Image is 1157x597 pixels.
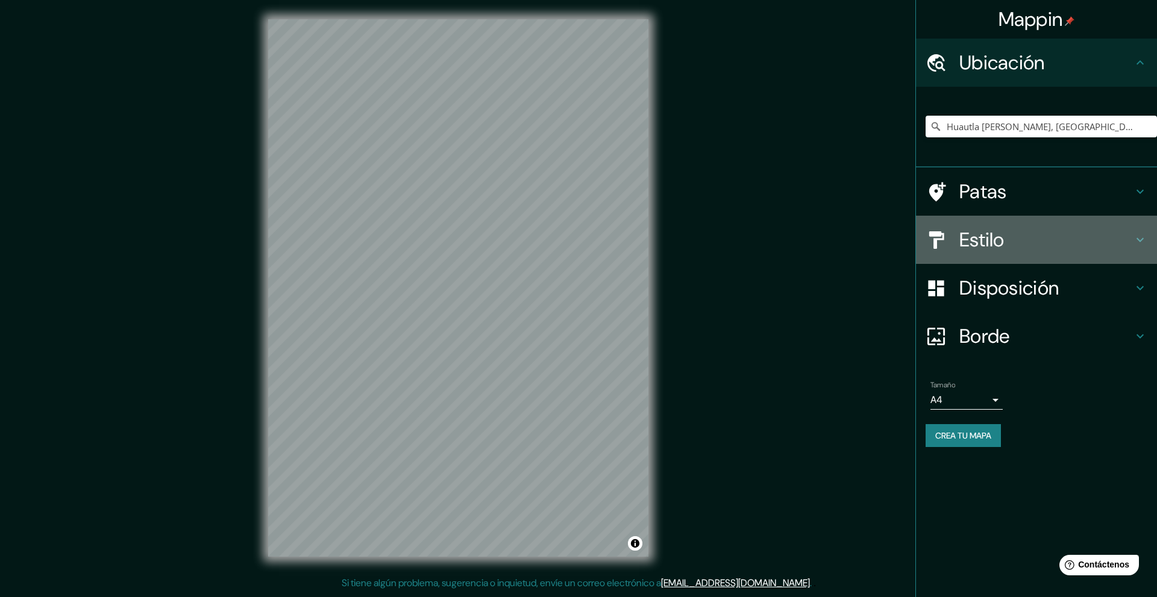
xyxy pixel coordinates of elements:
[926,116,1157,137] input: Elige tu ciudad o zona
[926,424,1001,447] button: Crea tu mapa
[959,324,1010,349] font: Borde
[959,227,1005,252] font: Estilo
[661,577,810,589] a: [EMAIL_ADDRESS][DOMAIN_NAME]
[1050,550,1144,584] iframe: Lanzador de widgets de ayuda
[916,264,1157,312] div: Disposición
[916,216,1157,264] div: Estilo
[268,19,648,557] canvas: Mapa
[812,576,814,589] font: .
[959,275,1059,301] font: Disposición
[930,393,942,406] font: A4
[1065,16,1074,26] img: pin-icon.png
[916,312,1157,360] div: Borde
[959,50,1045,75] font: Ubicación
[930,380,955,390] font: Tamaño
[959,179,1007,204] font: Patas
[628,536,642,551] button: Activar o desactivar atribución
[916,167,1157,216] div: Patas
[810,577,812,589] font: .
[916,39,1157,87] div: Ubicación
[935,430,991,441] font: Crea tu mapa
[814,576,816,589] font: .
[999,7,1063,32] font: Mappin
[342,577,661,589] font: Si tiene algún problema, sugerencia o inquietud, envíe un correo electrónico a
[930,390,1003,410] div: A4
